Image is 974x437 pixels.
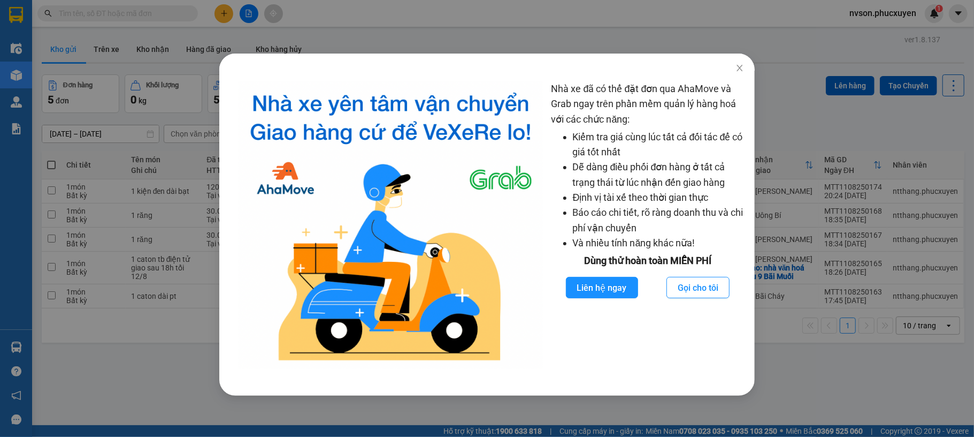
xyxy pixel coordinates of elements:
button: Liên hệ ngay [566,277,638,298]
button: Close [725,54,755,84]
button: Gọi cho tôi [666,277,730,298]
li: Và nhiều tính năng khác nữa! [573,236,745,251]
img: logo [239,81,543,369]
li: Báo cáo chi tiết, rõ ràng doanh thu và chi phí vận chuyển [573,205,745,236]
li: Định vị tài xế theo thời gian thực [573,190,745,205]
div: Nhà xe đã có thể đặt đơn qua AhaMove và Grab ngay trên phần mềm quản lý hàng hoá với các chức năng: [551,81,745,369]
span: Gọi cho tôi [678,281,718,295]
div: Dùng thử hoàn toàn MIỄN PHÍ [551,253,745,268]
span: Liên hệ ngay [577,281,627,295]
span: close [735,64,744,72]
li: Dễ dàng điều phối đơn hàng ở tất cả trạng thái từ lúc nhận đến giao hàng [573,160,745,190]
li: Kiểm tra giá cùng lúc tất cả đối tác để có giá tốt nhất [573,130,745,160]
